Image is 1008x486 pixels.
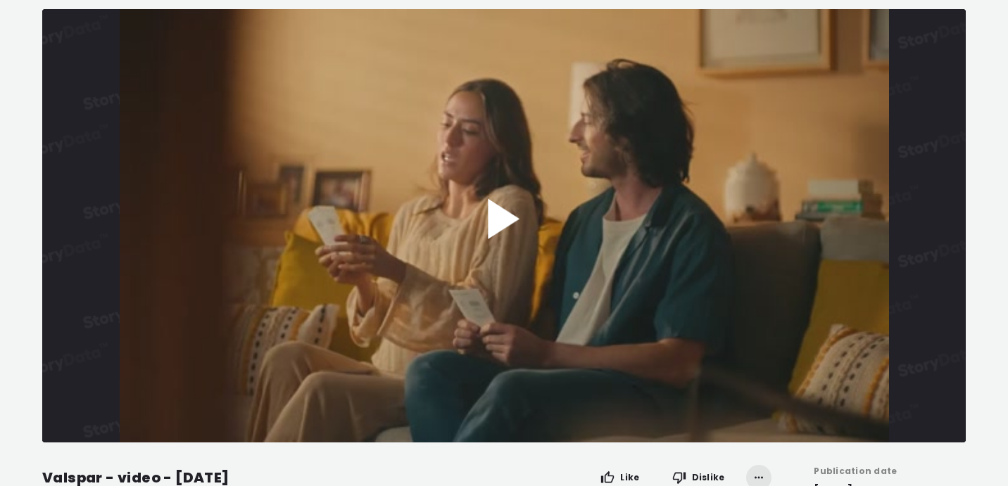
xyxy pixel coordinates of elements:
div: Publication date [814,465,966,478]
div: Video Player [42,9,966,442]
button: Play Video [42,9,966,442]
span: Dislike [692,471,725,485]
span: Like [620,471,639,485]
